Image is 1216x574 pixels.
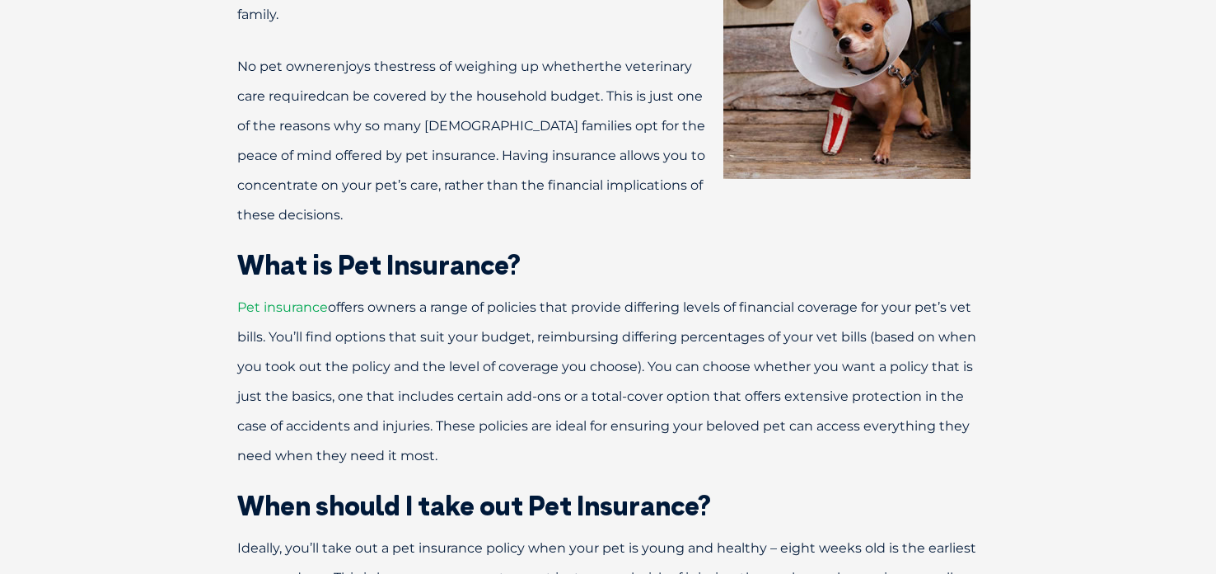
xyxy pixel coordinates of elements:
span: N [237,59,248,74]
span: can be covered by the household budget. This is just one of the reasons why so many [DEMOGRAPHIC_... [237,88,705,163]
span: . Having insurance allows you to concentrate on your pet’s care, rather than the financial implic... [237,148,705,223]
h2: What is Pet Insurance? [180,252,1036,278]
span: o pet owner [248,59,328,74]
span: enjoys the [328,59,397,74]
button: Search [1184,75,1200,92]
span: the veterinary care required [237,59,692,104]
span: offers owners a range of policies that provide differing levels of financial coverage for your pe... [237,299,976,463]
span: stress of weighing up whether [397,59,599,74]
a: Pet insurance [237,299,328,315]
h2: When should I take out Pet Insurance? [180,492,1036,519]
